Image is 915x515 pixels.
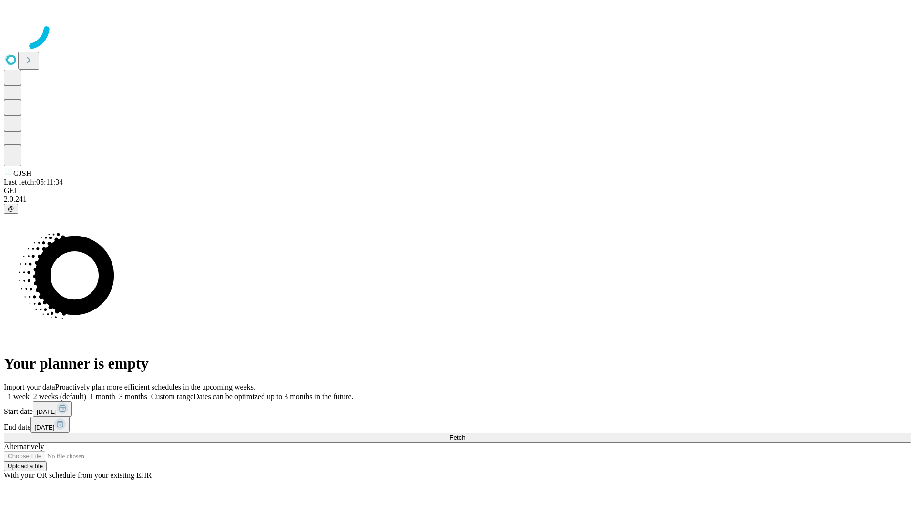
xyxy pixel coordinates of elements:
[4,401,911,417] div: Start date
[55,383,255,391] span: Proactively plan more efficient schedules in the upcoming weeks.
[33,401,72,417] button: [DATE]
[90,392,115,401] span: 1 month
[193,392,353,401] span: Dates can be optimized up to 3 months in the future.
[34,424,54,431] span: [DATE]
[4,195,911,204] div: 2.0.241
[151,392,193,401] span: Custom range
[4,433,911,443] button: Fetch
[8,392,30,401] span: 1 week
[4,186,911,195] div: GEI
[4,204,18,214] button: @
[13,169,31,177] span: GJSH
[4,417,911,433] div: End date
[33,392,86,401] span: 2 weeks (default)
[449,434,465,441] span: Fetch
[4,383,55,391] span: Import your data
[4,443,44,451] span: Alternatively
[4,355,911,372] h1: Your planner is empty
[119,392,147,401] span: 3 months
[37,408,57,415] span: [DATE]
[8,205,14,212] span: @
[30,417,70,433] button: [DATE]
[4,461,47,471] button: Upload a file
[4,178,63,186] span: Last fetch: 05:11:34
[4,471,152,479] span: With your OR schedule from your existing EHR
